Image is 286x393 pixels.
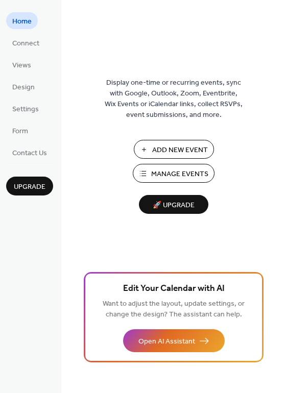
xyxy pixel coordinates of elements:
[12,148,47,159] span: Contact Us
[152,145,208,156] span: Add New Event
[123,329,225,352] button: Open AI Assistant
[6,12,38,29] a: Home
[105,78,243,120] span: Display one-time or recurring events, sync with Google, Outlook, Zoom, Eventbrite, Wix Events or ...
[139,195,208,214] button: 🚀 Upgrade
[6,56,37,73] a: Views
[6,34,45,51] a: Connect
[12,38,39,49] span: Connect
[6,122,34,139] a: Form
[145,199,202,212] span: 🚀 Upgrade
[12,126,28,137] span: Form
[14,182,45,192] span: Upgrade
[6,78,41,95] a: Design
[123,282,225,296] span: Edit Your Calendar with AI
[6,144,53,161] a: Contact Us
[12,82,35,93] span: Design
[151,169,208,180] span: Manage Events
[12,60,31,71] span: Views
[103,297,245,322] span: Want to adjust the layout, update settings, or change the design? The assistant can help.
[138,336,195,347] span: Open AI Assistant
[6,100,45,117] a: Settings
[133,164,214,183] button: Manage Events
[134,140,214,159] button: Add New Event
[12,104,39,115] span: Settings
[12,16,32,27] span: Home
[6,177,53,195] button: Upgrade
